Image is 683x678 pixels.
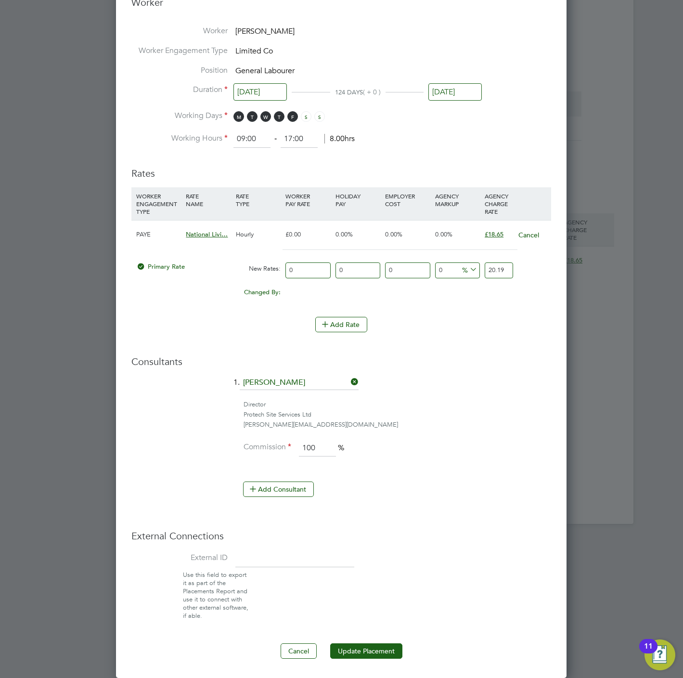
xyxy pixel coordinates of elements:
[134,221,183,248] div: PAYE
[335,230,353,238] span: 0.00%
[338,443,344,453] span: %
[131,376,551,400] li: 1.
[260,111,271,122] span: W
[324,134,355,143] span: 8.00hrs
[283,187,333,212] div: WORKER PAY RATE
[433,187,482,212] div: AGENCY MARKUP
[134,187,183,220] div: WORKER ENGAGEMENT TYPE
[247,111,258,122] span: T
[281,643,317,659] button: Cancel
[428,83,482,101] input: Select one
[235,26,295,36] span: [PERSON_NAME]
[281,130,318,148] input: 17:00
[243,482,314,497] button: Add Consultant
[183,571,248,619] span: Use this field to export it as part of the Placements Report and use it to connect with other ext...
[233,221,283,248] div: Hourly
[482,187,515,220] div: AGENCY CHARGE RATE
[244,410,551,420] div: Protech Site Services Ltd
[274,111,284,122] span: T
[383,187,432,212] div: EMPLOYER COST
[134,283,283,301] div: Changed By:
[235,46,273,56] span: Limited Co
[363,88,381,96] span: ( + 0 )
[233,260,283,278] div: New Rates:
[186,230,228,238] span: National Livi…
[244,420,551,430] div: [PERSON_NAME][EMAIL_ADDRESS][DOMAIN_NAME]
[136,262,185,271] span: Primary Rate
[333,187,383,212] div: HOLIDAY PAY
[240,376,359,390] input: Search for...
[330,643,402,659] button: Update Placement
[244,400,551,410] div: Director
[283,221,333,248] div: £0.00
[131,85,228,95] label: Duration
[385,230,402,238] span: 0.00%
[131,26,228,36] label: Worker
[131,46,228,56] label: Worker Engagement Type
[644,646,653,659] div: 11
[272,134,279,143] span: ‐
[131,65,228,76] label: Position
[131,530,551,542] h3: External Connections
[131,111,228,121] label: Working Days
[644,639,675,670] button: Open Resource Center, 11 new notifications
[131,133,228,143] label: Working Hours
[233,83,287,101] input: Select one
[459,264,478,274] span: %
[131,157,551,180] h3: Rates
[233,187,283,212] div: RATE TYPE
[183,187,233,212] div: RATE NAME
[315,317,367,332] button: Add Rate
[301,111,311,122] span: S
[243,442,291,452] label: Commission
[233,111,244,122] span: M
[131,355,551,368] h3: Consultants
[235,66,295,76] span: General Labourer
[518,230,540,240] button: Cancel
[435,230,452,238] span: 0.00%
[233,130,271,148] input: 08:00
[314,111,325,122] span: S
[287,111,298,122] span: F
[485,230,503,238] span: £18.65
[131,553,228,563] label: External ID
[335,88,363,96] span: 124 DAYS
